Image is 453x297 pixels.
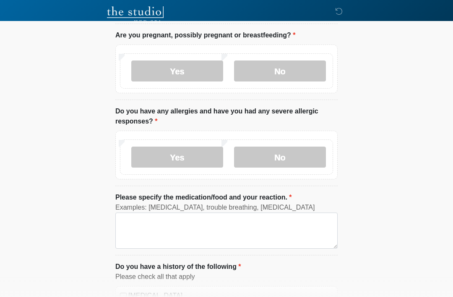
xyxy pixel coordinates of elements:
label: Do you have a history of the following [115,262,241,272]
label: Are you pregnant, possibly pregnant or breastfeeding? [115,30,295,40]
img: The Studio Med Spa Logo [107,6,164,23]
label: No [234,147,326,168]
label: Do you have any allergies and have you had any severe allergic responses? [115,106,338,126]
label: Yes [131,60,223,81]
label: Please specify the medication/food and your reaction. [115,192,292,202]
label: Yes [131,147,223,168]
div: Examples: [MEDICAL_DATA], trouble breathing, [MEDICAL_DATA] [115,202,338,213]
div: Please check all that apply [115,272,338,282]
label: No [234,60,326,81]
